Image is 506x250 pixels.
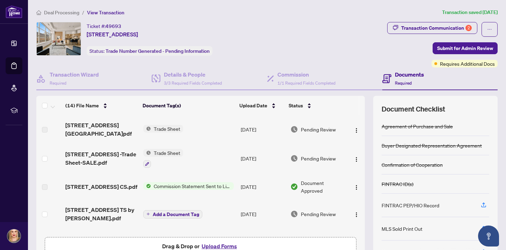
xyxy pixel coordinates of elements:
span: 1/1 Required Fields Completed [277,80,335,86]
button: Submit for Admin Review [433,42,498,54]
h4: Commission [277,70,335,79]
span: Trade Number Generated - Pending Information [106,48,210,54]
th: (14) File Name [63,96,140,115]
img: Status Icon [143,125,151,133]
img: Logo [354,128,359,133]
div: MLS Sold Print Out [382,225,422,233]
span: Pending Review [301,155,336,162]
div: FINTRAC PEP/HIO Record [382,201,439,209]
span: Document Approved [301,179,345,194]
div: Buyer Designated Representation Agreement [382,142,482,149]
span: Trade Sheet [151,149,183,157]
img: Document Status [290,183,298,191]
div: Status: [87,46,212,56]
th: Document Tag(s) [140,96,237,115]
li: / [82,8,84,16]
h4: Transaction Wizard [50,70,99,79]
button: Add a Document Tag [143,210,202,219]
span: Document Checklist [382,104,445,114]
button: Transaction Communication2 [387,22,477,34]
span: Requires Additional Docs [440,60,495,67]
div: Ticket #: [87,22,121,30]
span: Trade Sheet [151,125,183,133]
h4: Details & People [164,70,222,79]
span: Add a Document Tag [153,212,199,217]
article: Transaction saved [DATE] [442,8,498,16]
span: Pending Review [301,126,336,133]
span: [STREET_ADDRESS] [87,30,138,38]
span: Commission Statement Sent to Listing Brokerage [151,182,234,190]
button: Logo [351,208,362,220]
span: ellipsis [487,27,492,32]
h4: Documents [395,70,424,79]
img: Logo [354,157,359,162]
td: [DATE] [238,173,288,200]
button: Status IconTrade Sheet [143,125,183,133]
span: [STREET_ADDRESS] TS by [PERSON_NAME].pdf [65,206,138,222]
span: Deal Processing [44,9,79,16]
span: [STREET_ADDRESS][GEOGRAPHIC_DATA]pdf [65,121,138,138]
button: Logo [351,181,362,192]
th: Upload Date [237,96,286,115]
span: Upload Date [239,102,267,109]
img: Document Status [290,210,298,218]
span: Required [50,80,66,86]
span: Required [395,80,412,86]
span: [STREET_ADDRESS] -Trade Sheet-SALE.pdf [65,150,138,167]
img: Logo [354,185,359,190]
button: Status IconTrade Sheet [143,149,183,168]
span: Submit for Admin Review [437,43,493,54]
img: logo [6,5,22,18]
img: IMG-C12337238_1.jpg [37,22,81,55]
span: plus [146,212,150,216]
button: Logo [351,124,362,135]
th: Status [286,96,346,115]
span: Pending Review [301,210,336,218]
div: 2 [465,25,472,31]
button: Status IconCommission Statement Sent to Listing Brokerage [143,182,234,190]
img: Status Icon [143,149,151,157]
div: Agreement of Purchase and Sale [382,122,453,130]
td: [DATE] [238,143,288,173]
span: 49693 [106,23,121,29]
span: home [36,10,41,15]
button: Logo [351,153,362,164]
img: Status Icon [143,182,151,190]
img: Logo [354,212,359,217]
button: Open asap [478,226,499,247]
span: View Transaction [87,9,124,16]
span: 3/3 Required Fields Completed [164,80,222,86]
div: FINTRAC ID(s) [382,180,413,188]
span: [STREET_ADDRESS] CS.pdf [65,183,137,191]
td: [DATE] [238,200,288,228]
img: Profile Icon [7,229,21,243]
td: [DATE] [238,115,288,143]
div: Transaction Communication [401,22,472,34]
button: Add a Document Tag [143,209,202,219]
img: Document Status [290,126,298,133]
img: Document Status [290,155,298,162]
span: Status [289,102,303,109]
span: (14) File Name [65,102,99,109]
div: Confirmation of Cooperation [382,161,443,169]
